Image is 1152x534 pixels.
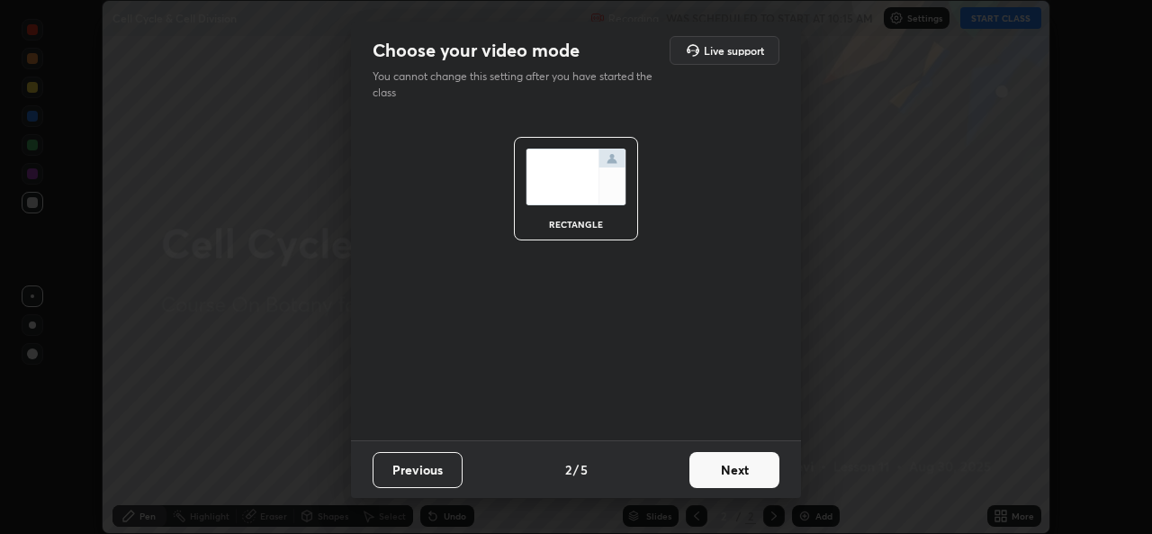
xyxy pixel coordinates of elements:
[704,45,764,56] h5: Live support
[580,460,588,479] h4: 5
[373,68,664,101] p: You cannot change this setting after you have started the class
[689,452,779,488] button: Next
[373,39,580,62] h2: Choose your video mode
[565,460,571,479] h4: 2
[373,452,463,488] button: Previous
[526,149,626,205] img: normalScreenIcon.ae25ed63.svg
[573,460,579,479] h4: /
[540,220,612,229] div: rectangle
